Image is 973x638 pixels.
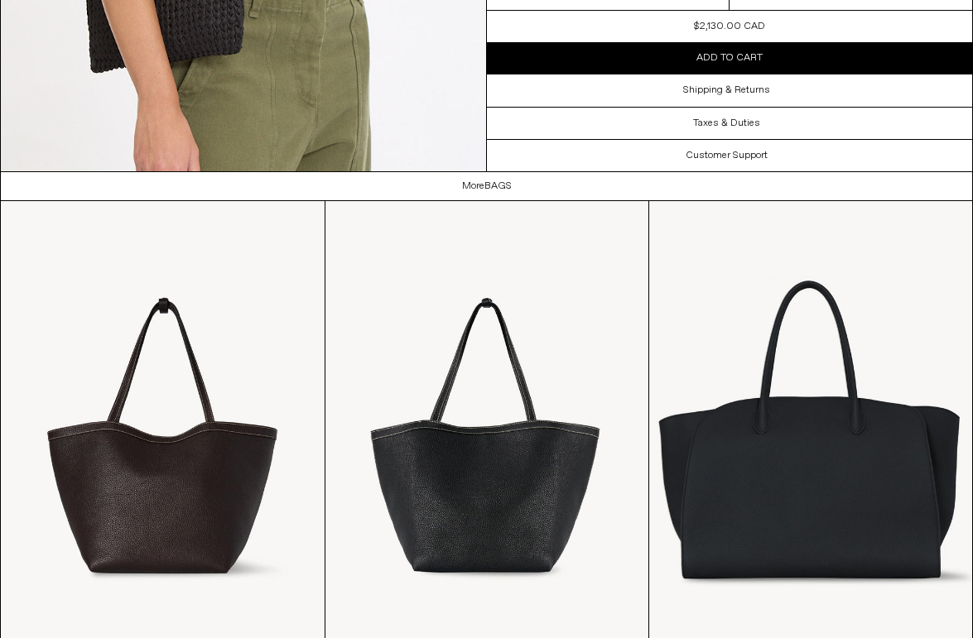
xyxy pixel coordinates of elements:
[462,172,512,200] h1: More
[484,180,512,192] span: Bags
[694,19,765,34] div: $2,130.00 CAD
[693,118,760,129] h3: Taxes & Duties
[487,42,973,74] button: Add to cart
[696,51,763,65] span: Add to cart
[683,84,770,96] h3: Shipping & Returns
[686,150,768,161] h3: Customer Support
